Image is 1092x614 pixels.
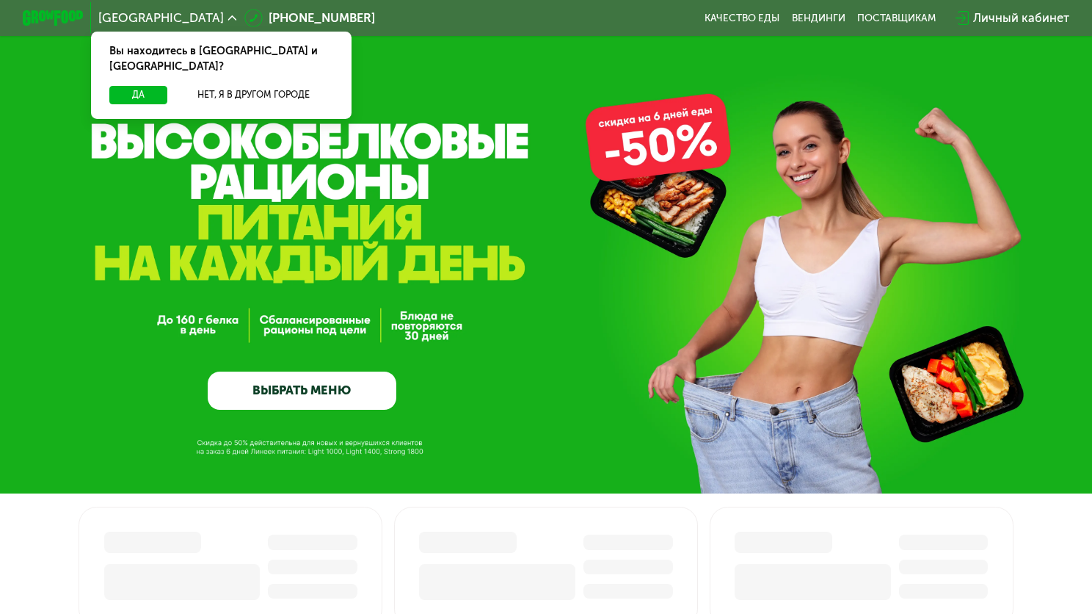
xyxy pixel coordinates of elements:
a: Качество еды [705,12,779,24]
span: [GEOGRAPHIC_DATA] [98,12,224,24]
div: Вы находитесь в [GEOGRAPHIC_DATA] и [GEOGRAPHIC_DATA]? [91,32,352,86]
button: Да [109,86,168,104]
a: [PHONE_NUMBER] [244,9,375,27]
a: ВЫБРАТЬ МЕНЮ [208,372,396,410]
a: Вендинги [792,12,845,24]
div: Личный кабинет [973,9,1069,27]
button: Нет, я в другом городе [174,86,334,104]
div: поставщикам [857,12,936,24]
